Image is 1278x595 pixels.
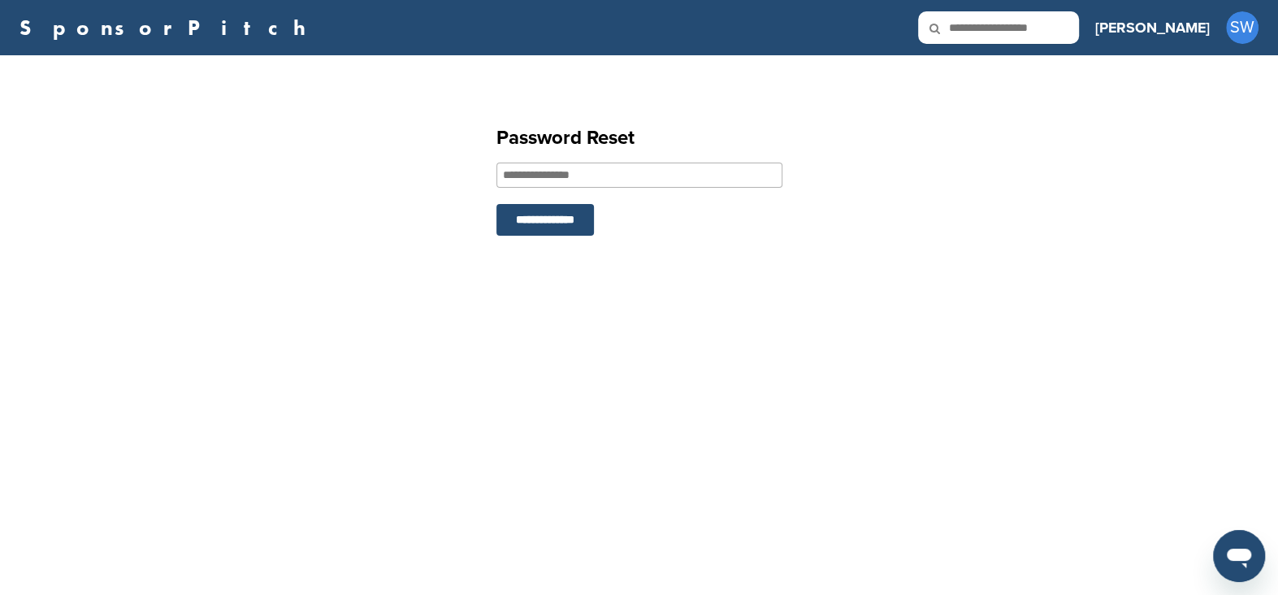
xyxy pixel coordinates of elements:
[19,17,316,38] a: SponsorPitch
[1226,11,1259,44] span: SW
[1095,16,1210,39] h3: [PERSON_NAME]
[496,124,782,153] h1: Password Reset
[1095,10,1210,46] a: [PERSON_NAME]
[1213,530,1265,582] iframe: Button to launch messaging window, conversation in progress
